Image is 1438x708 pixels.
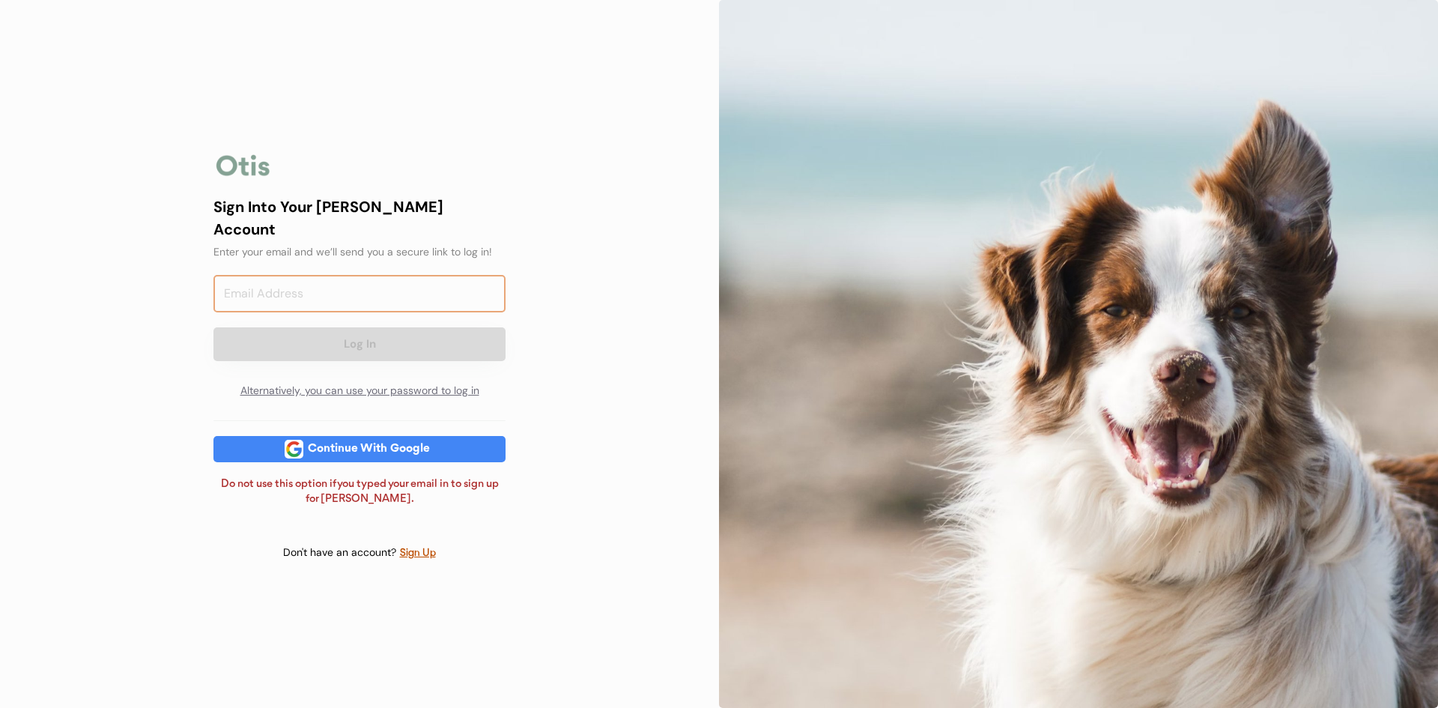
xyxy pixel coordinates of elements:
div: Enter your email and we’ll send you a secure link to log in! [213,244,506,260]
div: Sign Into Your [PERSON_NAME] Account [213,196,506,240]
div: Continue With Google [303,444,434,455]
div: Sign Up [399,545,437,562]
button: Log In [213,327,506,361]
input: Email Address [213,275,506,312]
div: Do not use this option if you typed your email in to sign up for [PERSON_NAME]. [213,477,506,506]
div: Don't have an account? [283,545,399,560]
div: Alternatively, you can use your password to log in [213,376,506,406]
